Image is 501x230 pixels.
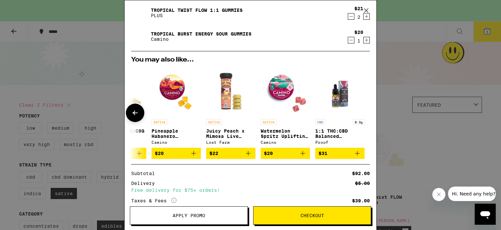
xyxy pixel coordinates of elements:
[206,119,222,125] p: SATIVA
[152,119,167,125] p: SATIVA
[151,37,251,42] p: Camino
[131,171,159,176] div: Subtotal
[206,66,255,148] a: Open page for Juicy Peach x Mimosa Live Resin Gummies from Lost Farm
[206,66,255,116] img: Lost Farm - Juicy Peach x Mimosa Live Resin Gummies
[209,151,218,156] span: $22
[355,181,370,186] div: $5.00
[131,57,370,63] h2: You may also like...
[352,198,370,203] div: $39.00
[206,128,255,139] p: Juicy Peach x Mimosa Live Resin Gummies
[352,171,370,176] div: $92.00
[300,213,324,218] span: Checkout
[152,128,201,139] p: Pineapple Habanero Uplifting Gummies
[152,66,201,116] img: Camino - Pineapple Habanero Uplifting Gummies
[152,140,201,144] div: Camino
[475,204,496,225] iframe: Button to launch messaging window
[152,66,201,148] a: Open page for Pineapple Habanero Uplifting Gummies from Camino
[315,66,365,148] a: Open page for 1:1 THC:CBD Balanced Tincture - 300mg from Proof
[173,213,205,218] span: Apply Promo
[261,128,310,139] p: Watermelon Spritz Uplifting Sour Gummies
[353,119,365,125] p: 0.3g
[354,38,363,43] div: 1
[131,198,177,204] div: Taxes & Fees
[261,66,310,148] a: Open page for Watermelon Spritz Uplifting Sour Gummies from Camino
[151,13,243,18] p: PLUS
[206,148,255,159] button: Add to bag
[315,66,365,116] img: Proof - 1:1 THC:CBD Balanced Tincture - 300mg
[315,148,365,159] button: Add to bag
[152,148,201,159] button: Add to bag
[206,140,255,144] div: Lost Farm
[354,6,363,11] div: $21
[354,14,363,20] div: 2
[315,128,365,139] p: 1:1 THC:CBD Balanced Tincture - 300mg
[261,119,276,125] p: SATIVA
[448,187,496,201] iframe: Message from company
[264,151,273,156] span: $20
[155,151,164,156] span: $20
[348,13,354,20] button: Decrement
[131,4,150,22] img: Tropical Twist FLOW 1:1 Gummies
[261,66,310,116] img: Camino - Watermelon Spritz Uplifting Sour Gummies
[315,140,365,144] div: Proof
[261,140,310,144] div: Camino
[151,8,243,13] a: Tropical Twist FLOW 1:1 Gummies
[131,188,370,192] div: Free delivery for $75+ orders!
[131,181,159,186] div: Delivery
[253,206,371,225] button: Checkout
[354,30,363,35] div: $20
[130,206,248,225] button: Apply Promo
[363,37,370,43] button: Increment
[432,188,445,201] iframe: Close message
[131,27,150,46] img: Tropical Burst Energy Sour Gummies
[151,31,251,37] a: Tropical Burst Energy Sour Gummies
[319,151,327,156] span: $31
[261,148,310,159] button: Add to bag
[348,37,354,43] button: Decrement
[315,119,325,125] p: CBD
